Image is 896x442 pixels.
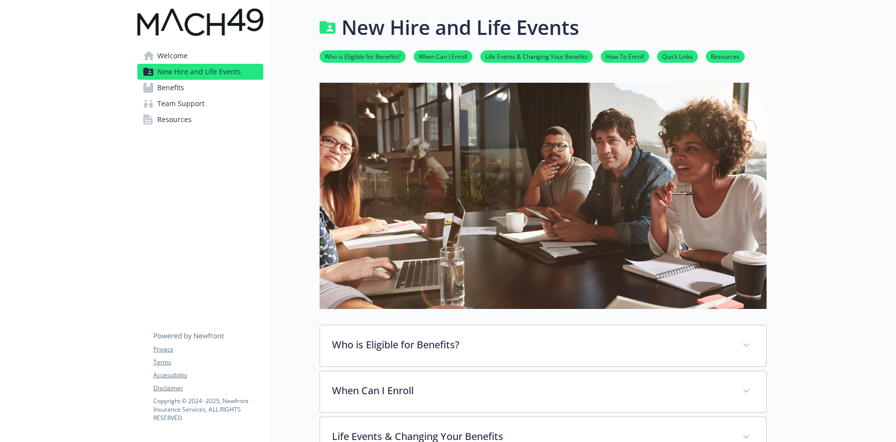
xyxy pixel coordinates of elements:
a: Terms [153,358,263,367]
img: new hire page banner [320,83,767,308]
a: How To Enroll [601,51,649,61]
p: When Can I Enroll [332,383,730,398]
a: Benefits [137,80,263,96]
a: Welcome [137,48,263,64]
a: Team Support [137,96,263,112]
a: Life Events & Changing Your Benefits [480,51,593,61]
a: New Hire and Life Events [137,64,263,80]
div: Who is Eligible for Benefits? [320,325,766,366]
a: Quick Links [657,51,698,61]
p: Who is Eligible for Benefits? [332,337,730,352]
a: Resources [137,112,263,128]
a: Resources [706,51,745,61]
span: Team Support [157,96,205,112]
a: Accessibility [153,371,263,380]
span: Resources [157,112,192,128]
a: Who is Eligible for Benefits? [320,51,406,61]
p: Copyright © 2024 - 2025 , Newfront Insurance Services, ALL RIGHTS RESERVED [153,397,263,422]
span: New Hire and Life Events [157,64,241,80]
a: Disclaimer [153,384,263,393]
span: Benefits [157,80,184,96]
div: When Can I Enroll [320,371,766,412]
h1: New Hire and Life Events [341,12,579,42]
span: Welcome [157,48,188,64]
a: Privacy [153,345,263,354]
a: When Can I Enroll [414,51,472,61]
